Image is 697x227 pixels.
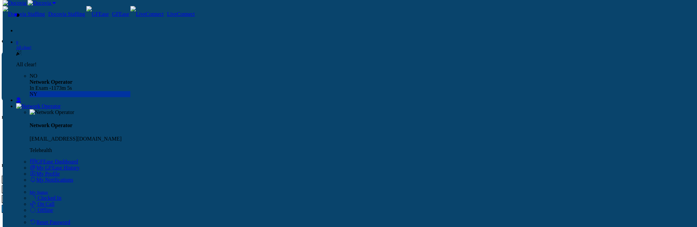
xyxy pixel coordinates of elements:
button: Ready4 [2,176,113,184]
button: Done or Left14 [2,195,113,203]
strong: Network Operator [30,79,73,85]
a: Offline [30,207,53,213]
p: All clear! [16,62,130,68]
span: Clocked In [38,195,61,201]
div: In Exam - [30,85,130,91]
a: My Status [30,189,48,195]
button: All65 [2,205,113,213]
a: My GFEase History [30,165,80,171]
span: On Call [38,201,54,207]
span: 1173m 5s [51,85,72,91]
a: Reset Password [30,219,70,225]
span: Offline [38,207,53,213]
a: GFEase Dashboard [30,159,78,164]
a: LiveConnect [130,11,195,17]
h5: Overview [2,39,113,44]
img: Docovia Staffing [3,6,45,22]
a: Docovia Staffing [3,11,85,17]
h5: Providers [2,115,113,120]
a: Clocked In [30,195,61,201]
img: LiveConnect [130,6,164,22]
a: GFEase [86,11,129,17]
img: Network Operator [16,103,61,109]
img: GFEase [86,6,109,22]
h5: Filters [2,163,113,168]
img: Network Operator [30,109,74,115]
div: 0 All clear! [16,50,130,97]
button: Future0 [2,185,113,193]
div: Basic example [2,176,113,215]
a: On Call [30,201,54,207]
a: My Notifications [30,177,73,183]
a: My Profile [30,171,60,177]
span: NO [30,73,37,79]
div: NY [30,91,130,97]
